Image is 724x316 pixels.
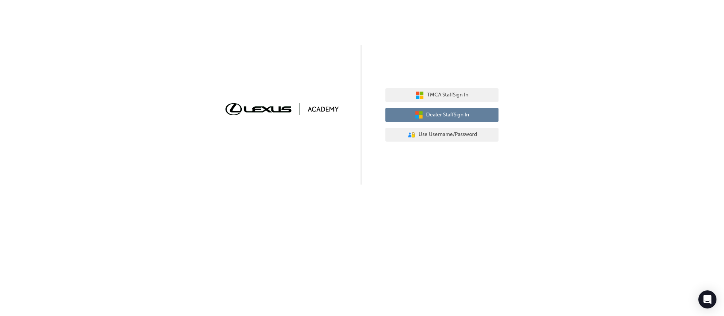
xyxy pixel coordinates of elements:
button: TMCA StaffSign In [385,88,499,102]
button: Use Username/Password [385,128,499,142]
button: Dealer StaffSign In [385,108,499,122]
span: Dealer Staff Sign In [426,111,469,119]
span: TMCA Staff Sign In [427,91,468,99]
span: Use Username/Password [419,130,477,139]
div: Open Intercom Messenger [698,290,716,308]
img: Trak [225,103,339,115]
